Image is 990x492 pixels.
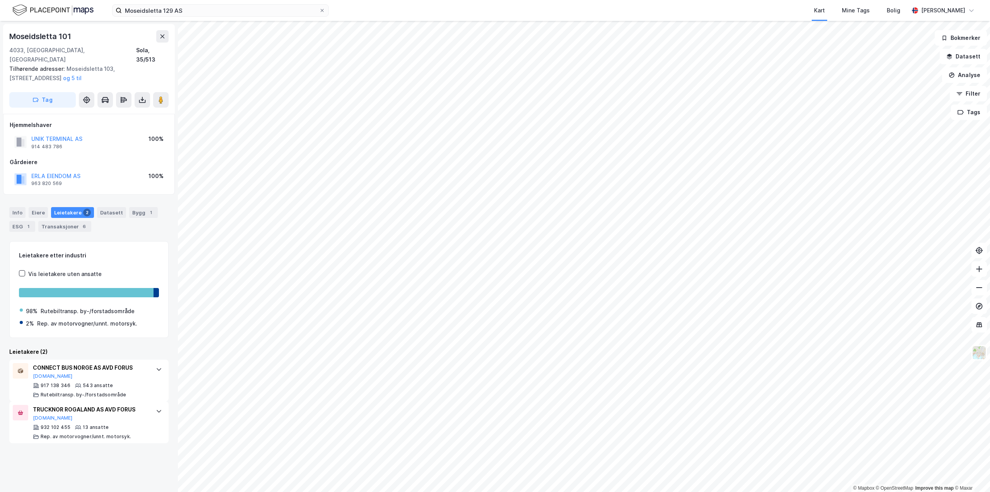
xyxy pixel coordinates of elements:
[915,485,954,491] a: Improve this map
[853,485,874,491] a: Mapbox
[33,363,148,372] div: CONNECT BUS NORGE AS AVD FORUS
[19,251,159,260] div: Leietakere etter industri
[876,485,913,491] a: OpenStreetMap
[31,144,62,150] div: 914 483 786
[12,3,94,17] img: logo.f888ab2527a4732fd821a326f86c7f29.svg
[887,6,900,15] div: Bolig
[9,64,162,83] div: Moseidsletta 103, [STREET_ADDRESS]
[33,373,73,379] button: [DOMAIN_NAME]
[9,347,169,357] div: Leietakere (2)
[9,92,76,108] button: Tag
[24,223,32,230] div: 1
[41,382,70,389] div: 917 138 346
[37,319,137,328] div: Rep. av motorvogner/unnt. motorsyk.
[951,455,990,492] iframe: Chat Widget
[83,424,109,430] div: 13 ansatte
[83,382,113,389] div: 543 ansatte
[9,30,73,43] div: Moseidsletta 101
[41,392,126,398] div: Rutebiltransp. by-/forstadsområde
[9,221,35,232] div: ESG
[26,307,38,316] div: 98%
[10,158,168,167] div: Gårdeiere
[51,207,94,218] div: Leietakere
[122,5,319,16] input: Søk på adresse, matrikkel, gårdeiere, leietakere eller personer
[9,207,26,218] div: Info
[950,86,987,101] button: Filter
[921,6,965,15] div: [PERSON_NAME]
[9,46,136,64] div: 4033, [GEOGRAPHIC_DATA], [GEOGRAPHIC_DATA]
[28,269,102,279] div: Vis leietakere uten ansatte
[41,424,70,430] div: 932 102 455
[31,180,62,187] div: 963 820 569
[129,207,158,218] div: Bygg
[942,67,987,83] button: Analyse
[10,120,168,130] div: Hjemmelshaver
[842,6,870,15] div: Mine Tags
[41,307,135,316] div: Rutebiltransp. by-/forstadsområde
[814,6,825,15] div: Kart
[97,207,126,218] div: Datasett
[26,319,34,328] div: 2%
[951,105,987,120] button: Tags
[83,209,91,216] div: 2
[972,345,987,360] img: Z
[136,46,169,64] div: Sola, 35/513
[41,434,131,440] div: Rep. av motorvogner/unnt. motorsyk.
[147,209,155,216] div: 1
[38,221,91,232] div: Transaksjoner
[80,223,88,230] div: 6
[29,207,48,218] div: Eiere
[148,171,164,181] div: 100%
[9,65,67,72] span: Tilhørende adresser:
[33,415,73,421] button: [DOMAIN_NAME]
[935,30,987,46] button: Bokmerker
[940,49,987,64] button: Datasett
[33,405,148,414] div: TRUCKNOR ROGALAND AS AVD FORUS
[148,134,164,144] div: 100%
